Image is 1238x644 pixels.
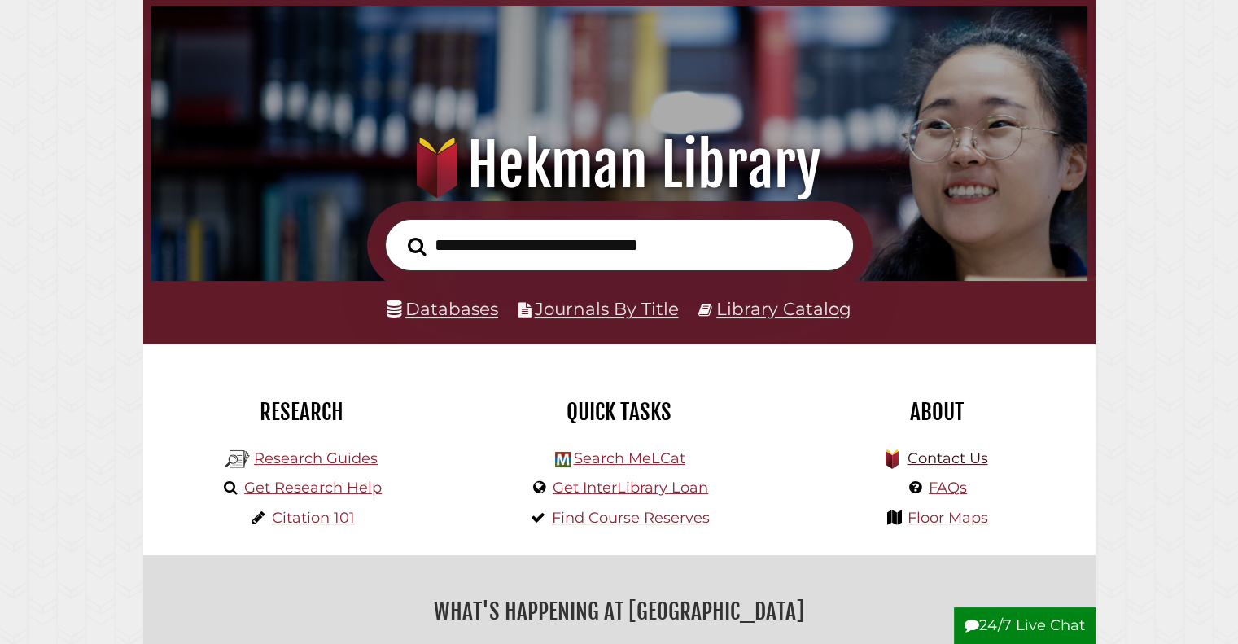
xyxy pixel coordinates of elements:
a: Get InterLibrary Loan [553,479,708,497]
i: Search [408,236,427,256]
h2: What's Happening at [GEOGRAPHIC_DATA] [155,593,1083,630]
a: Library Catalog [716,298,851,319]
a: FAQs [929,479,967,497]
button: Search [400,232,435,261]
a: Floor Maps [908,509,988,527]
a: Search MeLCat [573,449,685,467]
a: Citation 101 [272,509,355,527]
h2: Research [155,398,448,426]
img: Hekman Library Logo [225,447,250,471]
a: Get Research Help [244,479,382,497]
h1: Hekman Library [169,129,1068,201]
h2: About [790,398,1083,426]
a: Databases [387,298,498,319]
a: Find Course Reserves [552,509,710,527]
h2: Quick Tasks [473,398,766,426]
img: Hekman Library Logo [555,452,571,467]
a: Contact Us [907,449,987,467]
a: Research Guides [254,449,378,467]
a: Journals By Title [535,298,679,319]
